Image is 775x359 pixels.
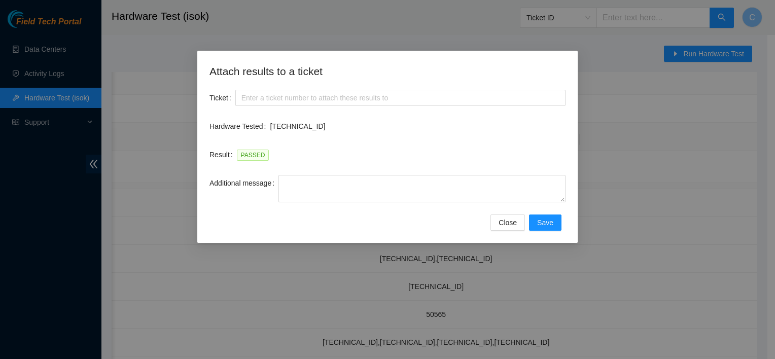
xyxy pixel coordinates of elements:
[529,214,561,231] button: Save
[209,121,263,132] span: Hardware Tested
[209,177,271,189] span: Additional message
[490,214,525,231] button: Close
[237,150,269,161] span: PASSED
[209,92,228,103] span: Ticket
[270,121,566,132] p: [TECHNICAL_ID]
[209,63,566,80] h2: Attach results to a ticket
[499,217,517,228] span: Close
[235,90,566,106] input: Enter a ticket number to attach these results to
[537,217,553,228] span: Save
[209,149,230,160] span: Result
